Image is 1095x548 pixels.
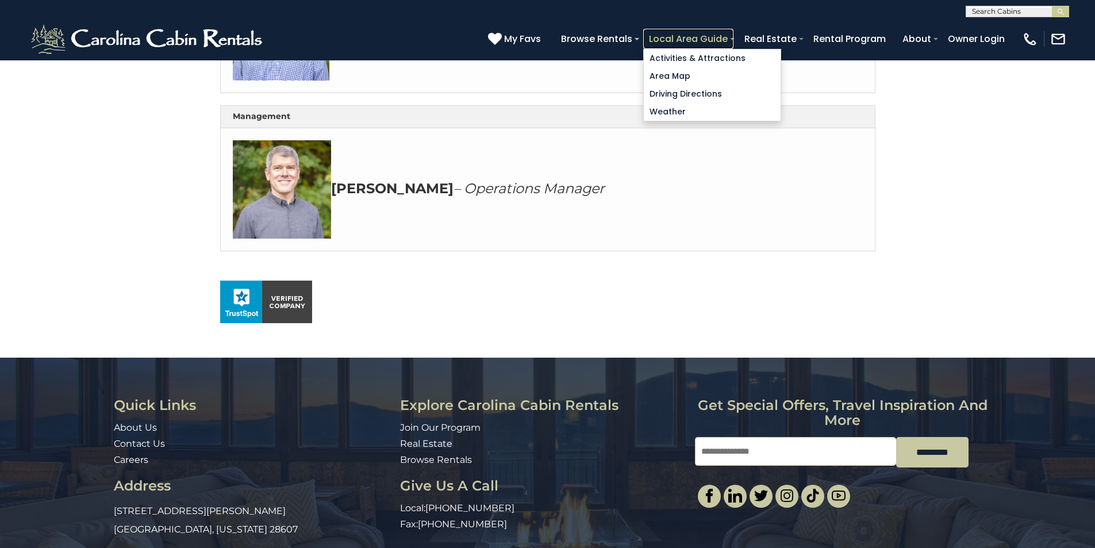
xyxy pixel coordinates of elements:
span: My Favs [504,32,541,46]
p: Local: [400,502,686,515]
h3: Quick Links [114,398,391,413]
img: tiktok.svg [806,489,820,503]
img: mail-regular-white.png [1050,31,1066,47]
a: Area Map [644,67,781,85]
a: Driving Directions [644,85,781,103]
h3: Address [114,478,391,493]
a: [PHONE_NUMBER] [418,519,507,530]
a: Join Our Program [400,422,481,433]
p: Fax: [400,518,686,531]
em: – Operations Manager [454,180,605,197]
img: White-1-2.png [29,22,267,56]
img: instagram-single.svg [780,489,794,503]
p: [STREET_ADDRESS][PERSON_NAME] [GEOGRAPHIC_DATA], [US_STATE] 28607 [114,502,391,539]
a: Careers [114,454,148,465]
a: Browse Rentals [400,454,472,465]
a: Browse Rentals [555,29,638,49]
a: Local Area Guide [643,29,733,49]
a: Weather [644,103,781,121]
h3: Explore Carolina Cabin Rentals [400,398,686,413]
a: Activities & Attractions [644,49,781,67]
img: seal_horizontal.png [220,281,312,323]
a: Contact Us [114,438,165,449]
a: My Favs [488,32,544,47]
img: twitter-single.svg [754,489,768,503]
a: Rental Program [808,29,892,49]
h3: Give Us A Call [400,478,686,493]
strong: Management [233,111,290,121]
a: About [897,29,937,49]
a: Owner Login [942,29,1011,49]
img: youtube-light.svg [832,489,846,503]
img: linkedin-single.svg [728,489,742,503]
a: Real Estate [400,438,452,449]
a: [PHONE_NUMBER] [425,503,514,513]
a: About Us [114,422,157,433]
img: phone-regular-white.png [1022,31,1038,47]
strong: [PERSON_NAME] [331,180,454,197]
h3: Get special offers, travel inspiration and more [695,398,990,428]
img: facebook-single.svg [702,489,716,503]
a: Real Estate [739,29,802,49]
